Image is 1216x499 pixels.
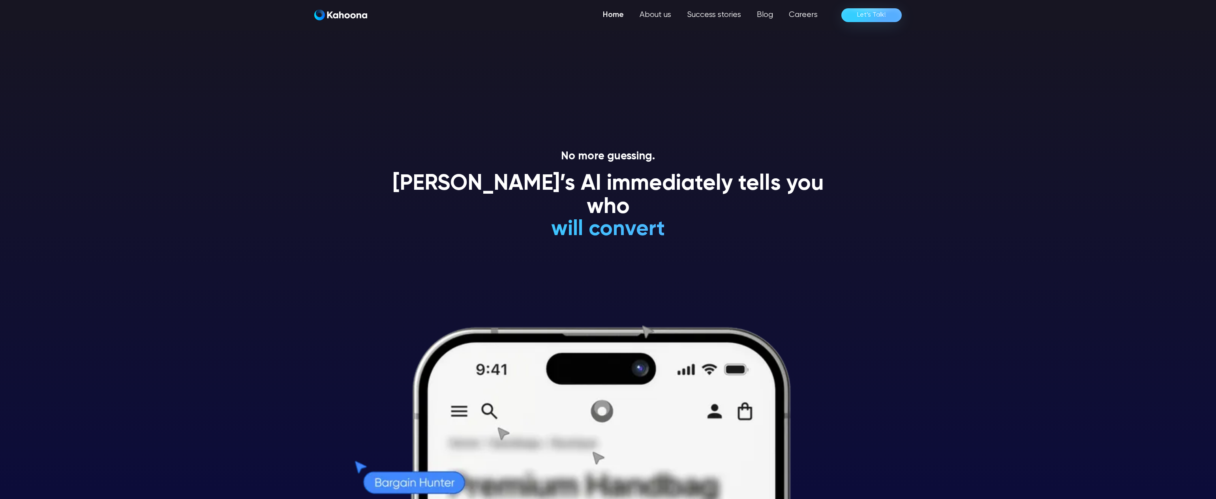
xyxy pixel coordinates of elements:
[841,8,902,22] a: Let’s Talk!
[383,172,833,219] h1: [PERSON_NAME]’s AI immediately tells you who
[492,218,724,241] h1: will convert
[632,7,679,23] a: About us
[781,7,826,23] a: Careers
[857,9,886,21] div: Let’s Talk!
[679,7,749,23] a: Success stories
[749,7,781,23] a: Blog
[314,9,367,21] img: Kahoona logo white
[383,150,833,163] p: No more guessing.
[314,9,367,21] a: home
[595,7,632,23] a: Home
